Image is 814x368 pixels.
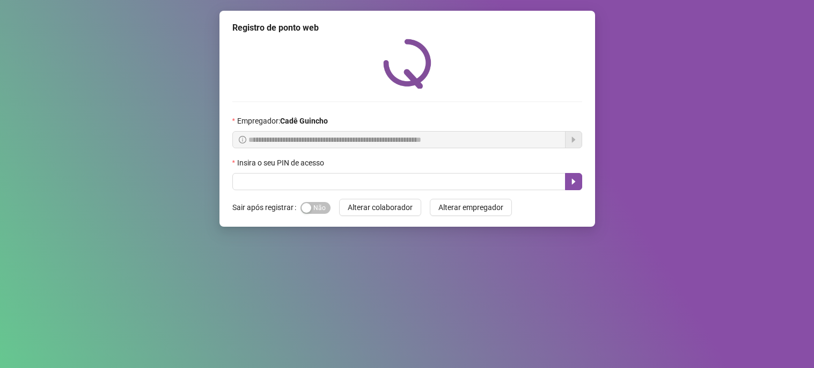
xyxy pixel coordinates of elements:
[239,136,246,143] span: info-circle
[232,199,300,216] label: Sair após registrar
[438,201,503,213] span: Alterar empregador
[383,39,431,89] img: QRPoint
[569,177,578,186] span: caret-right
[339,199,421,216] button: Alterar colaborador
[280,117,328,125] strong: Cadê Guincho
[232,21,582,34] div: Registro de ponto web
[430,199,512,216] button: Alterar empregador
[237,115,328,127] span: Empregador :
[348,201,413,213] span: Alterar colaborador
[232,157,331,169] label: Insira o seu PIN de acesso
